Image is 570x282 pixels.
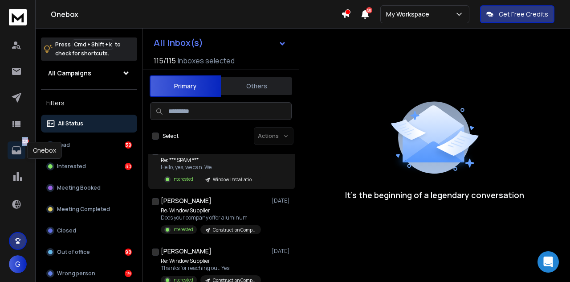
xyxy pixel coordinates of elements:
[213,176,256,183] p: Window Installation Pay-Per-Lead
[41,179,137,197] button: Meeting Booked
[150,75,221,97] button: Primary
[499,10,548,19] p: Get Free Credits
[125,270,132,277] div: 19
[48,69,91,78] h1: All Campaigns
[125,249,132,256] div: 98
[161,214,261,221] p: Does your company offer aluminum
[9,9,27,25] img: logo
[41,97,137,109] h3: Filters
[272,248,292,255] p: [DATE]
[172,226,193,233] p: Interested
[213,227,256,233] p: Construction Companies
[73,39,113,50] span: Cmd + Shift + k
[161,247,212,256] h1: [PERSON_NAME]
[221,76,292,96] button: Others
[57,270,95,277] p: Wrong person
[386,10,433,19] p: My Workspace
[147,34,293,52] button: All Inbox(s)
[57,184,101,191] p: Meeting Booked
[55,40,121,58] p: Press to check for shortcuts.
[57,141,70,149] p: Lead
[41,158,137,175] button: Interested30
[9,255,27,273] button: G
[161,207,261,214] p: Re: Window Supplier
[41,222,137,240] button: Closed
[272,197,292,204] p: [DATE]
[41,200,137,218] button: Meeting Completed
[57,206,110,213] p: Meeting Completed
[41,64,137,82] button: All Campaigns
[41,136,137,154] button: Lead39
[58,120,83,127] p: All Status
[366,7,372,13] span: 50
[8,141,25,159] a: 325
[57,227,76,234] p: Closed
[154,38,203,47] h1: All Inbox(s)
[537,251,559,273] div: Open Intercom Messenger
[51,9,341,20] h1: Onebox
[163,133,179,140] label: Select
[178,55,235,66] h3: Inboxes selected
[161,265,261,272] p: Thanks for reaching out. Yes
[125,163,132,170] div: 30
[345,189,524,201] p: It’s the beginning of a legendary conversation
[172,176,193,182] p: Interested
[22,138,29,145] p: 325
[161,164,261,171] p: Hello, yes, we can. We
[57,163,86,170] p: Interested
[41,243,137,261] button: Out of office98
[161,257,261,265] p: Re: Window Supplier
[161,196,212,205] h1: [PERSON_NAME]
[27,142,62,159] div: Onebox
[125,141,132,149] div: 39
[41,115,137,133] button: All Status
[154,55,176,66] span: 115 / 115
[480,5,554,23] button: Get Free Credits
[57,249,90,256] p: Out of office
